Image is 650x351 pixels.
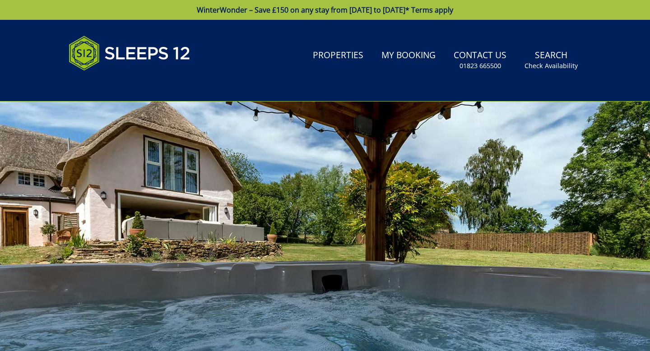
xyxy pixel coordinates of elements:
a: SearchCheck Availability [521,46,581,75]
a: Contact Us01823 665500 [450,46,510,75]
img: Sleeps 12 [69,31,190,76]
iframe: Customer reviews powered by Trustpilot [64,81,159,89]
a: My Booking [378,46,439,66]
a: Properties [309,46,367,66]
small: 01823 665500 [460,61,501,70]
small: Check Availability [525,61,578,70]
